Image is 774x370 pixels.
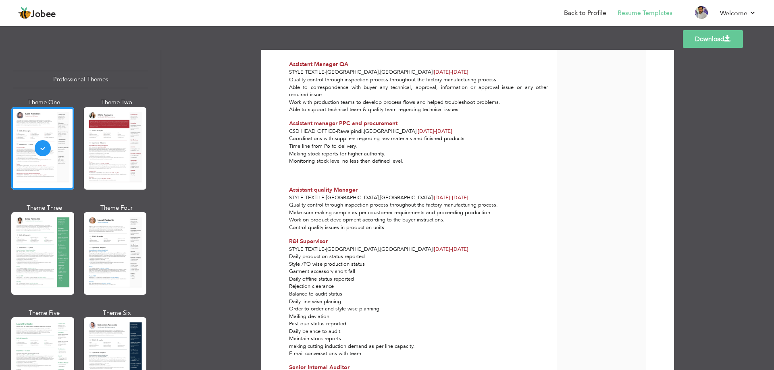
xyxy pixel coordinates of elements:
a: Download [683,30,743,48]
div: Daily production status reported Style /PO wise production status Garment accessory short fall Da... [285,253,553,358]
span: [GEOGRAPHIC_DATA] [380,246,433,253]
div: Theme One [13,98,76,107]
div: Theme Three [13,204,76,212]
span: [GEOGRAPHIC_DATA] [326,246,379,253]
span: [DATE] [434,68,452,76]
span: Jobee [31,10,56,19]
img: jobee.io [18,7,31,20]
span: [GEOGRAPHIC_DATA] [326,68,379,76]
img: Profile Img [695,6,708,19]
span: - [325,246,326,253]
span: | [433,194,434,201]
a: Back to Profile [564,8,606,18]
span: - [325,194,326,201]
span: , [362,128,364,135]
span: - [450,194,452,201]
div: Theme Two [85,98,148,107]
span: Style Textile [289,194,325,201]
span: [DATE] [434,246,468,253]
div: Quality control through inspection process throughout the factory manufacturing process. Make sur... [285,201,553,231]
span: [GEOGRAPHIC_DATA] [380,68,433,76]
a: Resume Templates [618,8,672,18]
span: - [325,68,326,76]
span: | [433,68,434,76]
span: Style Textile [289,68,325,76]
span: Assistant manager PPC and procurement [289,120,397,127]
span: [DATE] [434,194,468,201]
span: Assistant quality Manager [289,186,358,194]
div: Theme Five [13,309,76,317]
span: [DATE] [418,128,452,135]
span: , [379,68,380,76]
span: [GEOGRAPHIC_DATA] [326,194,379,201]
span: [GEOGRAPHIC_DATA] [380,194,433,201]
span: - [450,246,452,253]
span: Style Textile [289,246,325,253]
span: - [434,128,436,135]
a: Jobee [18,7,56,20]
div: Theme Four [85,204,148,212]
span: [GEOGRAPHIC_DATA] [364,128,416,135]
span: [DATE] [434,194,452,201]
a: Welcome [720,8,756,18]
span: - [450,68,452,76]
div: Quality control through inspection process throughout the factory manufacturing process. Able to ... [285,76,553,114]
span: , [379,246,380,253]
span: - [335,128,337,135]
span: R&I Supervisor [289,238,328,245]
span: | [416,128,418,135]
span: [DATE] [434,246,452,253]
span: | [433,246,434,253]
span: [DATE] [434,68,468,76]
div: Theme Six [85,309,148,317]
span: [DATE] [418,128,436,135]
div: Coordinations with suppliers regarding raw materials and finished products. Time line from Po to ... [285,135,553,180]
span: Rawalpindi [337,128,362,135]
span: Assistant Manager QA [289,60,348,68]
span: CSD Head Office [289,128,335,135]
span: , [379,194,380,201]
div: Professional Themes [13,71,148,88]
